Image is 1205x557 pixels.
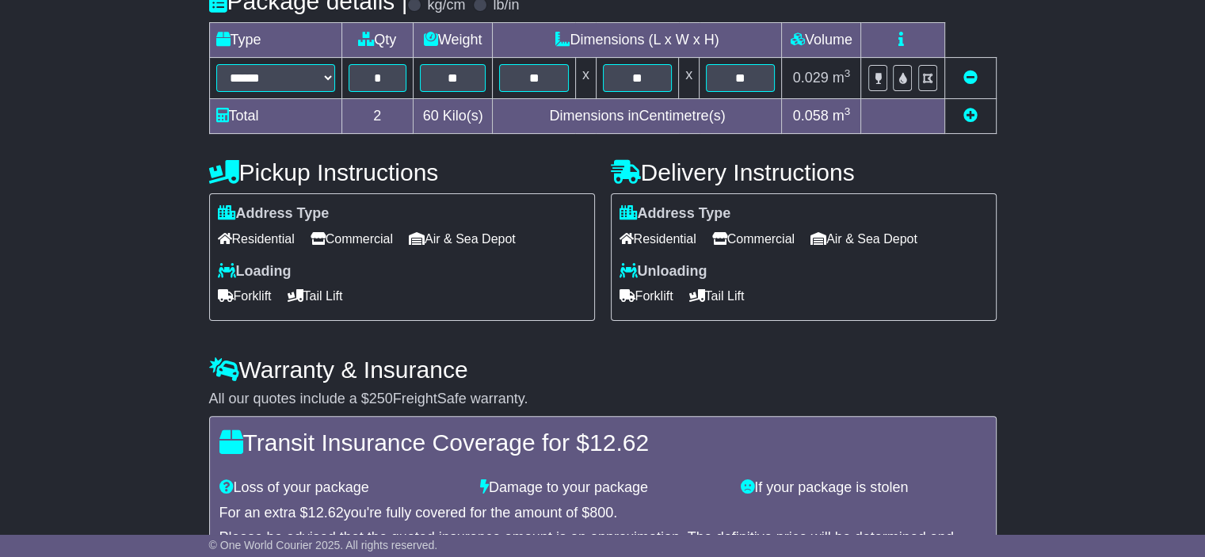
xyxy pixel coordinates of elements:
[219,429,986,456] h4: Transit Insurance Coverage for $
[209,159,595,185] h4: Pickup Instructions
[575,58,596,99] td: x
[209,99,341,134] td: Total
[793,108,829,124] span: 0.058
[209,539,438,551] span: © One World Courier 2025. All rights reserved.
[218,227,295,251] span: Residential
[209,391,997,408] div: All our quotes include a $ FreightSafe warranty.
[308,505,344,521] span: 12.62
[493,99,782,134] td: Dimensions in Centimetre(s)
[679,58,700,99] td: x
[620,205,731,223] label: Address Type
[793,70,829,86] span: 0.029
[341,23,413,58] td: Qty
[845,105,851,117] sup: 3
[963,70,978,86] a: Remove this item
[845,67,851,79] sup: 3
[712,227,795,251] span: Commercial
[611,159,997,185] h4: Delivery Instructions
[472,479,733,497] div: Damage to your package
[209,23,341,58] td: Type
[620,263,707,280] label: Unloading
[218,284,272,308] span: Forklift
[311,227,393,251] span: Commercial
[833,70,851,86] span: m
[589,505,613,521] span: 800
[782,23,861,58] td: Volume
[963,108,978,124] a: Add new item
[288,284,343,308] span: Tail Lift
[589,429,649,456] span: 12.62
[212,479,472,497] div: Loss of your package
[341,99,413,134] td: 2
[209,357,997,383] h4: Warranty & Insurance
[218,263,292,280] label: Loading
[689,284,745,308] span: Tail Lift
[733,479,993,497] div: If your package is stolen
[833,108,851,124] span: m
[620,227,696,251] span: Residential
[219,505,986,522] div: For an extra $ you're fully covered for the amount of $ .
[620,284,673,308] span: Forklift
[493,23,782,58] td: Dimensions (L x W x H)
[413,99,493,134] td: Kilo(s)
[369,391,393,406] span: 250
[409,227,516,251] span: Air & Sea Depot
[423,108,439,124] span: 60
[810,227,917,251] span: Air & Sea Depot
[413,23,493,58] td: Weight
[218,205,330,223] label: Address Type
